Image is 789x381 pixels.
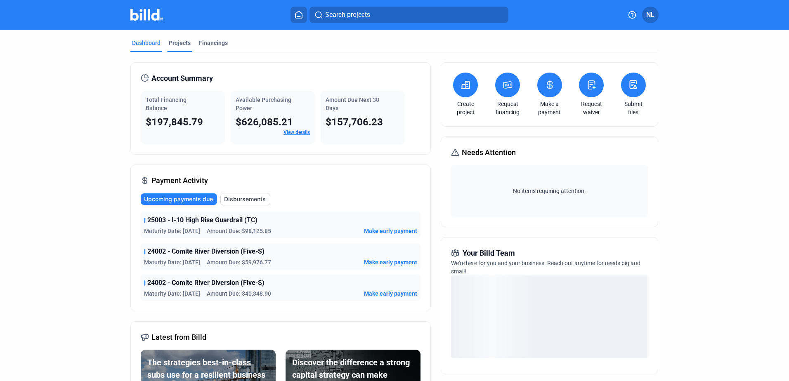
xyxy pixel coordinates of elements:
span: $157,706.23 [326,116,383,128]
span: No items requiring attention. [454,187,644,195]
button: Disbursements [220,193,270,205]
span: $197,845.79 [146,116,203,128]
span: $626,085.21 [236,116,293,128]
img: Billd Company Logo [130,9,163,21]
div: The strategies best-in-class subs use for a resilient business [147,356,269,381]
span: 25003 - I-10 High Rise Guardrail (TC) [147,215,257,225]
span: Amount Due: $59,976.77 [207,258,271,266]
span: We're here for you and your business. Reach out anytime for needs big and small! [451,260,640,275]
a: Request financing [493,100,522,116]
button: Make early payment [364,227,417,235]
button: Search projects [309,7,508,23]
a: Submit files [619,100,648,116]
a: View details [283,129,310,135]
div: Projects [169,39,191,47]
span: Amount Due: $98,125.85 [207,227,271,235]
button: Upcoming payments due [141,193,217,205]
span: Total Financing Balance [146,96,187,111]
span: Maturity Date: [DATE] [144,258,200,266]
div: loading [451,275,647,358]
a: Create project [451,100,480,116]
span: Latest from Billd [151,332,206,343]
span: Maturity Date: [DATE] [144,289,200,298]
button: Make early payment [364,289,417,298]
span: Maturity Date: [DATE] [144,227,200,235]
span: Your Billd Team [463,247,515,259]
a: Request waiver [577,100,606,116]
span: 24002 - Comite River Diversion (Five-S) [147,247,265,256]
span: Amount Due: $40,348.90 [207,289,271,298]
a: Make a payment [535,100,564,116]
span: Upcoming payments due [144,195,213,203]
span: 24002 - Comite River Diversion (Five-S) [147,278,265,288]
div: Dashboard [132,39,161,47]
button: NL [642,7,659,23]
span: Payment Activity [151,175,208,186]
span: Search projects [325,10,370,20]
div: Financings [199,39,228,47]
span: Account Summary [151,73,213,84]
button: Make early payment [364,258,417,266]
span: Disbursements [224,195,266,203]
span: NL [646,10,654,20]
span: Needs Attention [462,147,516,158]
span: Amount Due Next 30 Days [326,96,379,111]
span: Available Purchasing Power [236,96,291,111]
div: Discover the difference a strong capital strategy can make [292,356,414,381]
